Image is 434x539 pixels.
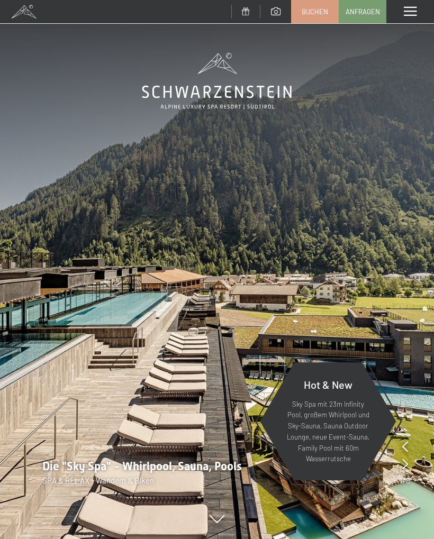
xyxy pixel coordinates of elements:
span: SPA & RELAX - Wandern & Biken [42,476,154,485]
p: Sky Spa mit 23m Infinity Pool, großem Whirlpool und Sky-Sauna, Sauna Outdoor Lounge, neue Event-S... [286,399,370,465]
a: Hot & New Sky Spa mit 23m Infinity Pool, großem Whirlpool und Sky-Sauna, Sauna Outdoor Lounge, ne... [259,362,397,481]
span: 1 [400,474,403,486]
a: Anfragen [339,1,386,23]
span: / [403,474,406,486]
span: Anfragen [346,7,380,16]
span: Die "Sky Spa" - Whirlpool, Sauna, Pools [42,460,242,473]
a: Buchen [292,1,338,23]
span: 8 [406,474,410,486]
span: Buchen [302,7,328,16]
span: Hot & New [304,378,352,391]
